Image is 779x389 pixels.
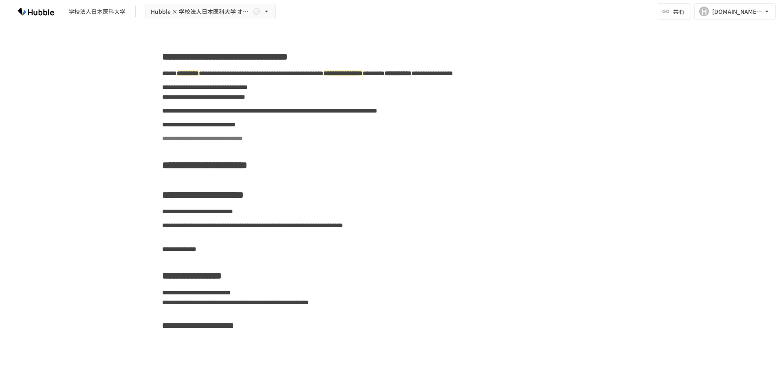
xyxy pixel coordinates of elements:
div: 学校法人日本医科大学 [68,7,125,16]
img: HzDRNkGCf7KYO4GfwKnzITak6oVsp5RHeZBEM1dQFiQ [10,5,62,18]
span: 共有 [673,7,684,16]
button: H[DOMAIN_NAME][EMAIL_ADDRESS][DOMAIN_NAME] [694,3,776,20]
button: 共有 [657,3,691,20]
span: Hubble × 学校法人日本医科大学 オンボーディングプロジェクト [151,7,251,17]
button: Hubble × 学校法人日本医科大学 オンボーディングプロジェクト [145,4,276,20]
div: [DOMAIN_NAME][EMAIL_ADDRESS][DOMAIN_NAME] [712,7,763,17]
div: H [699,7,709,16]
